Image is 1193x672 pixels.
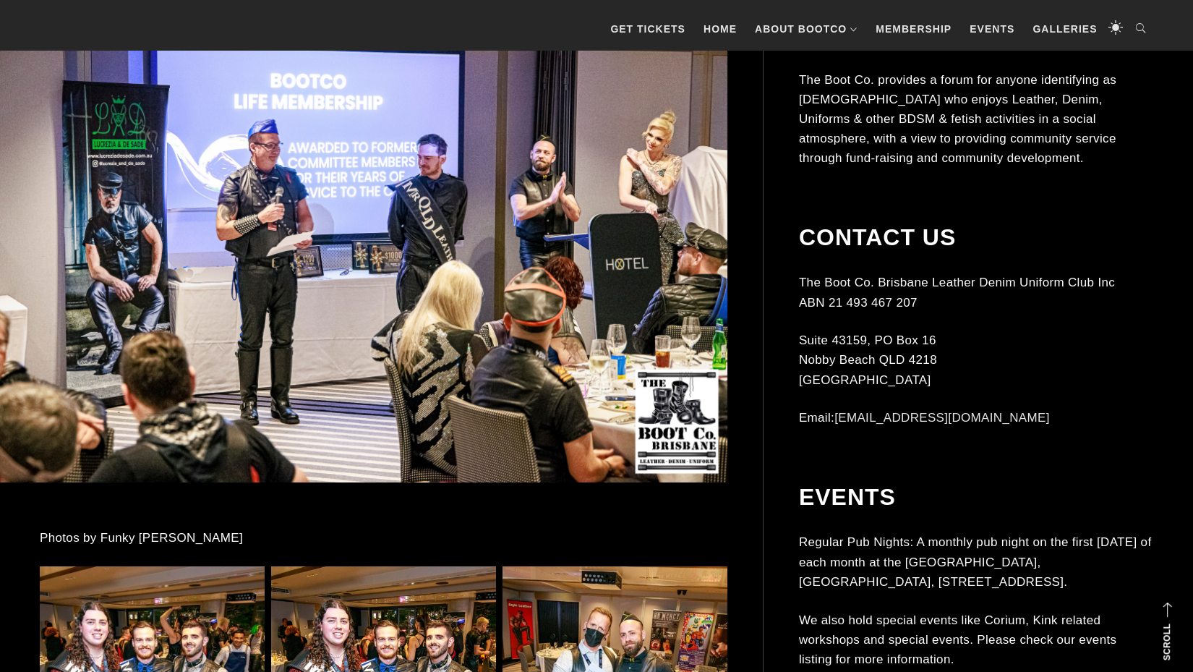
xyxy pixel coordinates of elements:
strong: Scroll [1162,624,1172,660]
p: Regular Pub Nights: A monthly pub night on the first [DATE] of each month at the [GEOGRAPHIC_DATA... [799,532,1153,592]
a: [EMAIL_ADDRESS][DOMAIN_NAME] [834,411,1050,425]
a: About BootCo [748,7,865,51]
a: GET TICKETS [603,7,693,51]
p: Email: [799,408,1153,428]
p: We also hold special events like Corium, Kink related workshops and special events. Please check ... [799,611,1153,670]
p: The Boot Co. provides a forum for anyone identifying as [DEMOGRAPHIC_DATA] who enjoys Leather, De... [799,70,1153,169]
a: Membership [868,7,959,51]
h2: Events [799,483,1153,511]
a: Galleries [1025,7,1104,51]
a: Home [696,7,744,51]
h2: Contact Us [799,224,1153,251]
p: Photos by Funky [PERSON_NAME] [40,528,727,548]
a: Events [962,7,1022,51]
p: Suite 43159, PO Box 16 Nobby Beach QLD 4218 [GEOGRAPHIC_DATA] [799,331,1153,390]
p: The Boot Co. Brisbane Leather Denim Uniform Club Inc ABN 21 493 467 207 [799,273,1153,312]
